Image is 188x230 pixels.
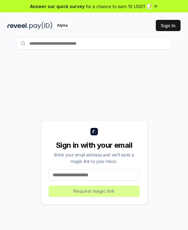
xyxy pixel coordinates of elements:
[86,3,152,10] span: for a chance to earn 10 USDT 📝
[90,128,98,135] img: logo_small
[49,151,140,165] div: Enter your email address and we’ll send a magic link to your inbox.
[7,22,28,29] img: reveel_dark
[49,140,140,150] div: Sign in with your email
[54,22,71,29] div: Alpha
[156,20,181,31] button: Sign In
[29,22,52,29] img: pay_id
[30,3,85,10] span: Answer our quick survey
